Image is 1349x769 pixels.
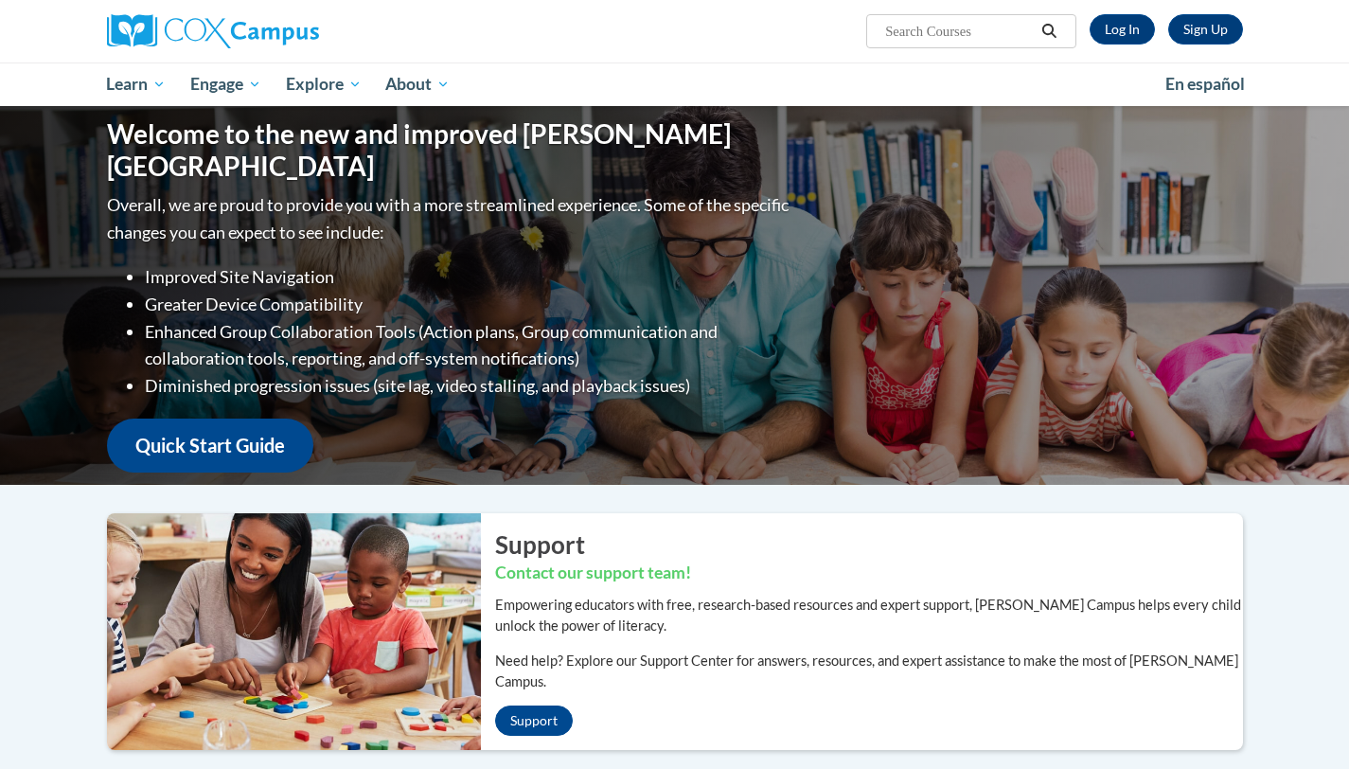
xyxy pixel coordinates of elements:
[495,528,1243,562] h2: Support
[1168,14,1243,45] a: Register
[1165,74,1245,94] span: En español
[883,20,1035,43] input: Search Courses
[107,118,793,182] h1: Welcome to the new and improved [PERSON_NAME][GEOGRAPHIC_DATA]
[178,63,274,106] a: Engage
[286,73,362,96] span: Explore
[1153,64,1257,104] a: En español
[107,191,793,246] p: Overall, we are proud to provide you with a more streamlined experience. Some of the specific cha...
[495,595,1243,636] p: Empowering educators with free, research-based resources and expert support, [PERSON_NAME] Campus...
[145,263,793,291] li: Improved Site Navigation
[95,63,179,106] a: Learn
[385,73,450,96] span: About
[107,14,319,48] img: Cox Campus
[145,291,793,318] li: Greater Device Compatibility
[190,73,261,96] span: Engage
[79,63,1271,106] div: Main menu
[1035,20,1063,43] button: Search
[145,318,793,373] li: Enhanced Group Collaboration Tools (Action plans, Group communication and collaboration tools, re...
[107,419,313,473] a: Quick Start Guide
[495,651,1243,692] p: Need help? Explore our Support Center for answers, resources, and expert assistance to make the m...
[495,706,573,736] a: Support
[1090,14,1155,45] a: Log In
[495,562,1243,585] h3: Contact our support team!
[106,73,166,96] span: Learn
[107,14,467,48] a: Cox Campus
[274,63,374,106] a: Explore
[145,372,793,400] li: Diminished progression issues (site lag, video stalling, and playback issues)
[93,513,481,750] img: ...
[373,63,462,106] a: About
